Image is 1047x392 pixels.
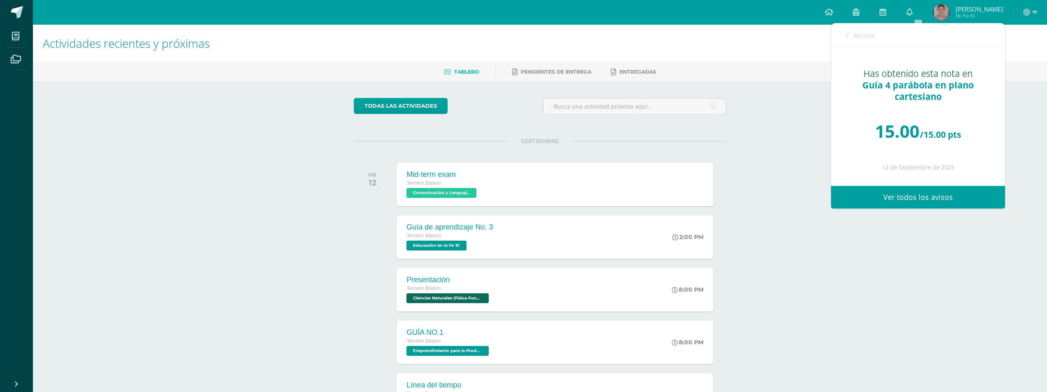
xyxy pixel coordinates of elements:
span: Educación en la Fe 'B' [406,241,467,251]
span: Tercero Básico [406,233,441,239]
div: Presentación [406,276,491,284]
span: /15.00 pts [920,129,961,140]
div: Mid-term exam [406,170,478,179]
div: 12 [368,178,376,188]
span: Tercero Básico [406,285,441,291]
a: todas las Actividades [354,98,448,114]
input: Busca una actividad próxima aquí... [543,98,726,114]
span: Pendientes de entrega [521,69,591,75]
a: Entregadas [611,65,656,79]
span: Avisos [853,30,875,40]
span: Actividades recientes y próximas [43,35,210,51]
span: Tercero Básico [406,338,441,344]
span: Mi Perfil [956,12,1003,19]
a: Tablero [444,65,479,79]
div: 12 de Septiembre de 2025 [847,164,989,171]
div: VIE [368,172,376,178]
span: [PERSON_NAME] [956,5,1003,13]
span: Guía 4 parábola en plano cartesiano [862,79,974,102]
img: 9ccb69e3c28bfc63e59a54b2b2b28f1c.png [933,4,949,21]
span: SEPTIEMBRE [508,137,572,145]
span: Ciencias Naturales (Física Fundamental) 'B' [406,293,489,303]
div: Has obtenido esta nota en [847,68,989,102]
span: Entregadas [620,69,656,75]
div: Línea del tiempo [406,381,491,390]
a: Ver todos los avisos [831,186,1005,209]
span: Comunicación y Lenguaje, Idioma Extranjero Inglés 'B' [406,188,476,198]
span: 15.00 [875,119,919,143]
div: 8:00 PM [672,286,703,293]
div: GUÍA NO.1 [406,328,491,337]
div: 8:00 PM [672,339,703,346]
div: 2:00 PM [672,233,703,241]
a: Pendientes de entrega [512,65,591,79]
span: Tablero [454,69,479,75]
div: Guía de aprendizaje No. 3 [406,223,493,232]
span: Emprendimiento para la Productividad 'B' [406,346,489,356]
span: Tercero Básico [406,180,441,186]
